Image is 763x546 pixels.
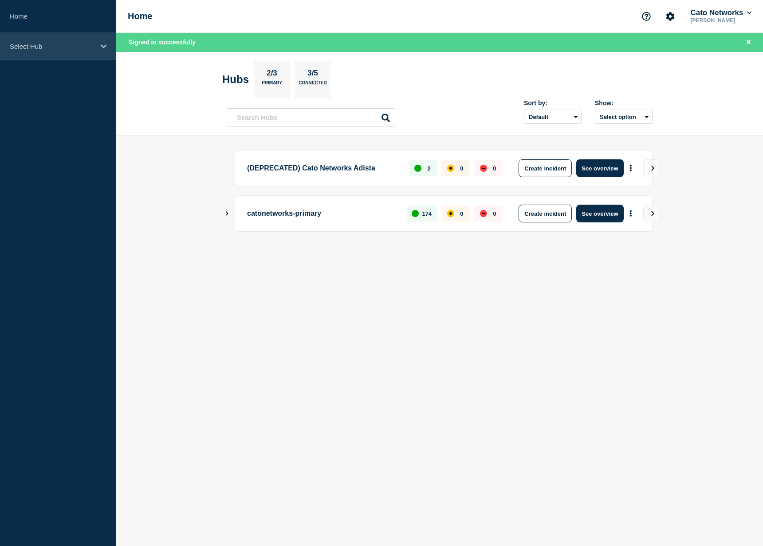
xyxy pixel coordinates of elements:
h2: Hubs [222,73,249,86]
span: Signed in successfully [129,39,196,46]
button: Cato Networks [688,8,753,17]
button: View [643,159,661,177]
p: Primary [262,80,282,90]
p: catonetworks-primary [247,205,397,222]
button: Account settings [661,7,680,26]
p: 0 [460,210,463,217]
div: down [480,165,487,172]
p: 2 [427,165,430,172]
div: up [414,165,421,172]
div: affected [447,165,454,172]
div: Show: [595,99,653,107]
button: Close banner [743,37,754,47]
select: Sort by [524,110,582,124]
button: Create incident [519,205,572,222]
p: [PERSON_NAME] [688,17,753,24]
button: Create incident [519,159,572,177]
button: View [643,205,661,222]
button: Show Connected Hubs [225,210,229,217]
div: affected [447,210,454,217]
button: Support [637,7,656,26]
div: down [480,210,487,217]
p: (DEPRECATED) Cato Networks Adista [247,159,398,177]
p: 0 [493,210,496,217]
div: up [412,210,419,217]
p: 0 [460,165,463,172]
p: 0 [493,165,496,172]
button: More actions [625,206,637,222]
p: 2/3 [264,69,281,80]
button: See overview [576,159,623,177]
button: More actions [625,160,637,177]
p: 174 [422,210,432,217]
h1: Home [128,11,153,21]
p: Connected [299,80,326,90]
button: Select option [595,110,653,124]
button: See overview [576,205,623,222]
input: Search Hubs [227,108,395,127]
div: Sort by: [524,99,582,107]
p: Select Hub [10,43,95,50]
p: 3/5 [304,69,322,80]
